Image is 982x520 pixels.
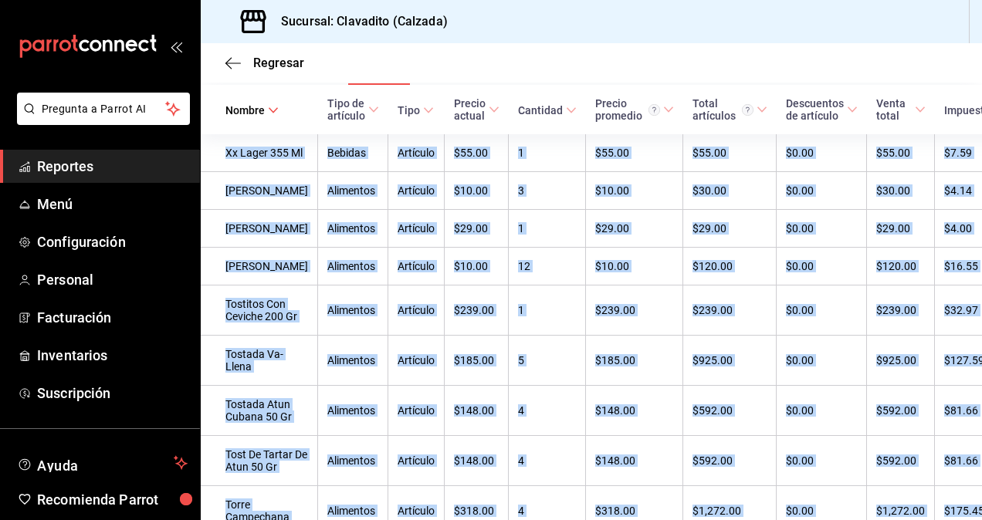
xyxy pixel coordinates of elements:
td: Alimentos [318,248,388,285]
td: $30.00 [683,172,777,210]
span: Personal [37,269,188,290]
td: $592.00 [683,386,777,436]
td: $10.00 [445,172,509,210]
span: Configuración [37,231,188,252]
td: Artículo [388,210,445,248]
td: $239.00 [445,285,509,336]
td: [PERSON_NAME] [201,210,318,248]
td: Artículo [388,436,445,486]
span: Inventarios [37,345,188,366]
td: $0.00 [777,386,867,436]
td: 1 [509,210,586,248]
div: Precio actual [454,97,486,122]
td: 4 [509,386,586,436]
td: $239.00 [867,285,935,336]
td: $592.00 [683,436,777,486]
div: Precio promedio [595,97,660,122]
td: $148.00 [586,386,683,436]
td: Alimentos [318,172,388,210]
span: Reportes [37,156,188,177]
td: $239.00 [683,285,777,336]
td: $592.00 [867,386,935,436]
td: $29.00 [445,210,509,248]
span: Ayuda [37,454,168,472]
h3: Sucursal: Clavadito (Calzada) [269,12,448,31]
td: $55.00 [867,134,935,172]
span: Precio actual [454,97,499,122]
td: $925.00 [683,336,777,386]
td: Alimentos [318,285,388,336]
td: $0.00 [777,172,867,210]
td: $29.00 [867,210,935,248]
td: $185.00 [445,336,509,386]
span: Total artículos [692,97,767,122]
td: Tost De Tartar De Atun 50 Gr [201,436,318,486]
td: $0.00 [777,248,867,285]
button: open_drawer_menu [170,40,182,52]
span: Precio promedio [595,97,674,122]
td: $10.00 [586,172,683,210]
td: $120.00 [867,248,935,285]
td: Xx Lager 355 Ml [201,134,318,172]
td: [PERSON_NAME] [201,248,318,285]
td: $55.00 [445,134,509,172]
td: $120.00 [683,248,777,285]
td: $592.00 [867,436,935,486]
div: Cantidad [518,104,563,116]
td: Alimentos [318,386,388,436]
span: Descuentos de artículo [786,97,858,122]
td: Artículo [388,336,445,386]
td: Tostada Va-Llena [201,336,318,386]
span: Pregunta a Parrot AI [42,101,166,117]
td: $55.00 [683,134,777,172]
td: [PERSON_NAME] [201,172,318,210]
td: $55.00 [586,134,683,172]
td: $185.00 [586,336,683,386]
div: Tipo [398,104,420,116]
td: $10.00 [445,248,509,285]
td: $0.00 [777,285,867,336]
td: 4 [509,436,586,486]
td: $925.00 [867,336,935,386]
td: $0.00 [777,134,867,172]
div: Venta total [876,97,912,122]
span: Tipo [398,104,434,116]
div: Total artículos [692,97,753,122]
td: $239.00 [586,285,683,336]
td: $29.00 [683,210,777,248]
td: $148.00 [445,386,509,436]
td: Artículo [388,285,445,336]
span: Menú [37,194,188,214]
td: 5 [509,336,586,386]
svg: El total artículos considera cambios de precios en los artículos así como costos adicionales por ... [742,104,753,116]
td: $148.00 [586,436,683,486]
td: Tostada Atun Cubana 50 Gr [201,386,318,436]
span: Facturación [37,307,188,328]
td: 3 [509,172,586,210]
td: Artículo [388,172,445,210]
td: Tostitos Con Ceviche 200 Gr [201,285,318,336]
button: Regresar [225,56,304,70]
span: Tipo de artículo [327,97,379,122]
td: $29.00 [586,210,683,248]
td: $30.00 [867,172,935,210]
span: Venta total [876,97,926,122]
a: Pregunta a Parrot AI [11,112,190,128]
td: 1 [509,285,586,336]
svg: Precio promedio = Total artículos / cantidad [648,104,660,116]
td: Alimentos [318,336,388,386]
button: Pregunta a Parrot AI [17,93,190,125]
td: Artículo [388,134,445,172]
td: Artículo [388,386,445,436]
span: Regresar [253,56,304,70]
td: Artículo [388,248,445,285]
div: Tipo de artículo [327,97,365,122]
span: Cantidad [518,104,577,116]
td: $0.00 [777,210,867,248]
td: $10.00 [586,248,683,285]
span: Suscripción [37,383,188,404]
span: Nombre [225,104,279,116]
td: Bebidas [318,134,388,172]
td: Alimentos [318,436,388,486]
td: $0.00 [777,436,867,486]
